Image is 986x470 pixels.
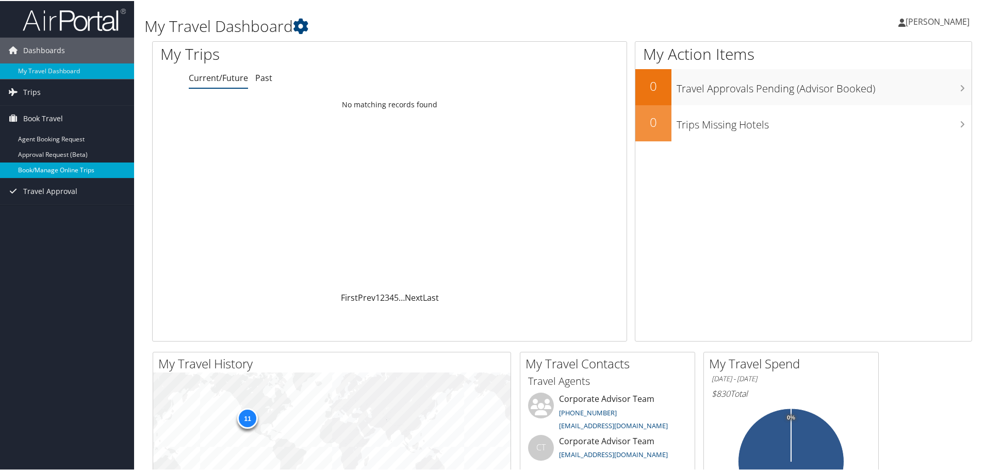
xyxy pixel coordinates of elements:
li: Corporate Advisor Team [523,434,692,467]
a: First [341,291,358,302]
span: Book Travel [23,105,63,131]
h2: My Travel History [158,354,511,371]
h1: My Travel Dashboard [144,14,701,36]
tspan: 0% [787,414,795,420]
h6: Total [712,387,870,398]
h6: [DATE] - [DATE] [712,373,870,383]
h3: Travel Agents [528,373,687,387]
a: 4 [389,291,394,302]
h3: Travel Approvals Pending (Advisor Booked) [677,75,972,95]
a: 3 [385,291,389,302]
a: 2 [380,291,385,302]
a: 1 [375,291,380,302]
h2: My Travel Spend [709,354,878,371]
span: Trips [23,78,41,104]
a: [EMAIL_ADDRESS][DOMAIN_NAME] [559,420,668,429]
a: Prev [358,291,375,302]
span: Travel Approval [23,177,77,203]
div: 11 [237,407,258,428]
a: [PERSON_NAME] [898,5,980,36]
li: Corporate Advisor Team [523,392,692,434]
h3: Trips Missing Hotels [677,111,972,131]
span: … [399,291,405,302]
a: 5 [394,291,399,302]
h1: My Action Items [635,42,972,64]
a: Past [255,71,272,83]
td: No matching records found [153,94,627,113]
a: [EMAIL_ADDRESS][DOMAIN_NAME] [559,449,668,458]
h2: My Travel Contacts [525,354,695,371]
a: [PHONE_NUMBER] [559,407,617,416]
span: $830 [712,387,730,398]
a: Last [423,291,439,302]
a: Next [405,291,423,302]
h2: 0 [635,112,671,130]
a: Current/Future [189,71,248,83]
a: 0Travel Approvals Pending (Advisor Booked) [635,68,972,104]
span: [PERSON_NAME] [906,15,969,26]
div: CT [528,434,554,460]
span: Dashboards [23,37,65,62]
h1: My Trips [160,42,421,64]
img: airportal-logo.png [23,7,126,31]
a: 0Trips Missing Hotels [635,104,972,140]
h2: 0 [635,76,671,94]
